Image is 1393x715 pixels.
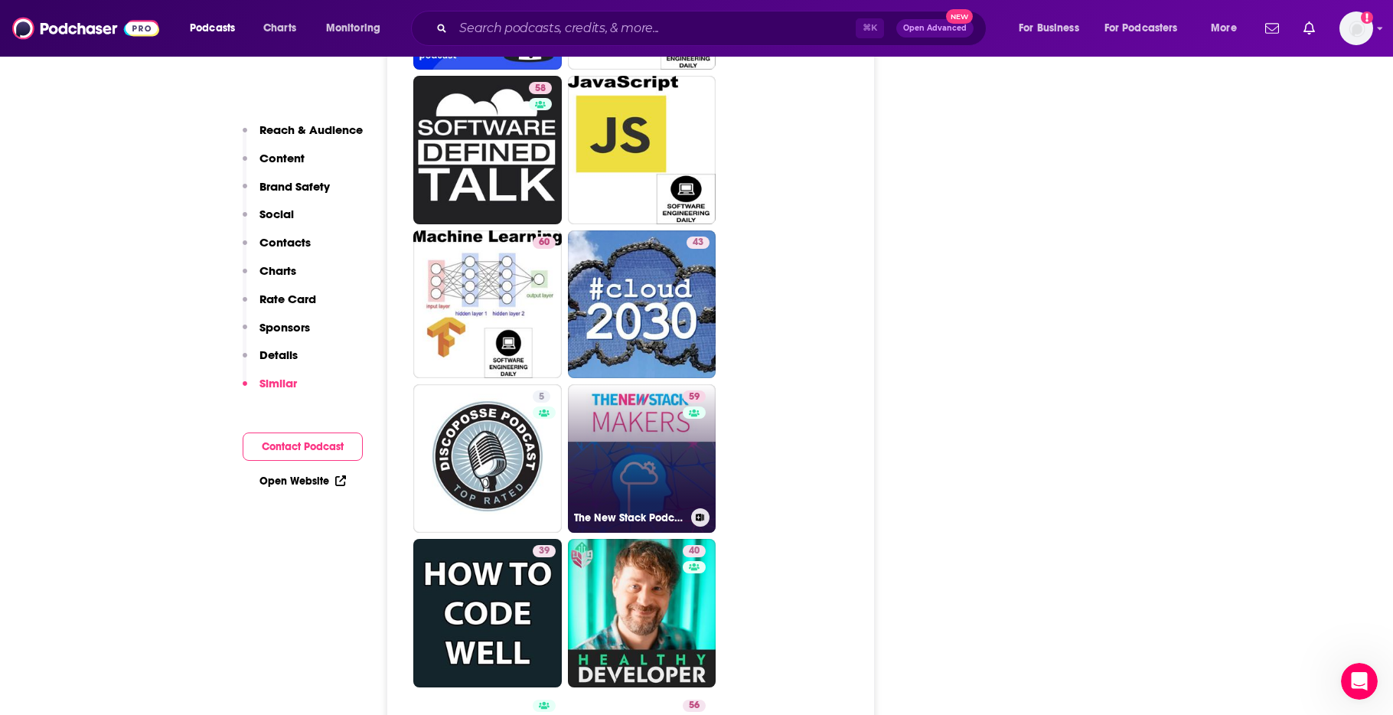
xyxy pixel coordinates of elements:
div: Search podcasts, credits, & more... [426,11,1001,46]
span: 40 [689,544,700,559]
p: Content [259,151,305,165]
p: Social [259,207,294,221]
span: 56 [689,698,700,713]
svg: Add a profile image [1361,11,1373,24]
p: Similar [259,376,297,390]
span: 5 [539,390,544,405]
button: Social [243,207,294,235]
button: open menu [1094,16,1200,41]
img: Podchaser - Follow, Share and Rate Podcasts [12,14,159,43]
p: Sponsors [259,320,310,335]
span: 43 [693,235,703,250]
button: Rate Card [243,292,316,320]
span: ⌘ K [856,18,884,38]
button: Similar [243,376,297,404]
a: Show notifications dropdown [1259,15,1285,41]
a: 43 [568,230,716,379]
span: Monitoring [326,18,380,39]
p: Reach & Audience [259,122,363,137]
button: Contacts [243,235,311,263]
span: New [946,9,974,24]
button: Open AdvancedNew [896,19,974,38]
a: 40 [568,539,716,687]
iframe: Intercom live chat [1341,663,1378,700]
img: User Profile [1339,11,1373,45]
span: Podcasts [190,18,235,39]
span: More [1211,18,1237,39]
a: 59 [683,390,706,403]
span: Open Advanced [903,24,967,32]
a: 5 [533,390,550,403]
span: Charts [263,18,296,39]
a: 60 [413,230,562,379]
button: Content [243,151,305,179]
button: Show profile menu [1339,11,1373,45]
span: For Business [1019,18,1079,39]
p: Rate Card [259,292,316,306]
button: Brand Safety [243,179,330,207]
button: open menu [1008,16,1098,41]
p: Contacts [259,235,311,250]
button: Contact Podcast [243,433,363,461]
button: Details [243,348,298,376]
span: 59 [689,390,700,405]
a: Show notifications dropdown [1297,15,1321,41]
a: 58 [413,76,562,224]
span: 58 [535,81,546,96]
span: For Podcasters [1104,18,1178,39]
a: 59The New Stack Podcast [568,384,716,533]
button: Sponsors [243,320,310,348]
a: 5 [413,384,562,533]
a: 40 [683,545,706,557]
p: Brand Safety [259,179,330,194]
a: 58 [529,82,552,94]
span: 60 [539,235,550,250]
button: Charts [243,263,296,292]
button: open menu [1200,16,1256,41]
input: Search podcasts, credits, & more... [453,16,856,41]
a: 56 [683,700,706,712]
p: Charts [259,263,296,278]
a: 60 [533,237,556,249]
button: open menu [179,16,255,41]
a: 39 [533,545,556,557]
button: open menu [315,16,400,41]
span: 39 [539,544,550,559]
p: Details [259,348,298,362]
span: Logged in as kindrieri [1339,11,1373,45]
a: Open Website [259,475,346,488]
button: Reach & Audience [243,122,363,151]
h3: The New Stack Podcast [574,511,685,524]
a: 43 [687,237,710,249]
a: Charts [253,16,305,41]
a: 39 [413,539,562,687]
